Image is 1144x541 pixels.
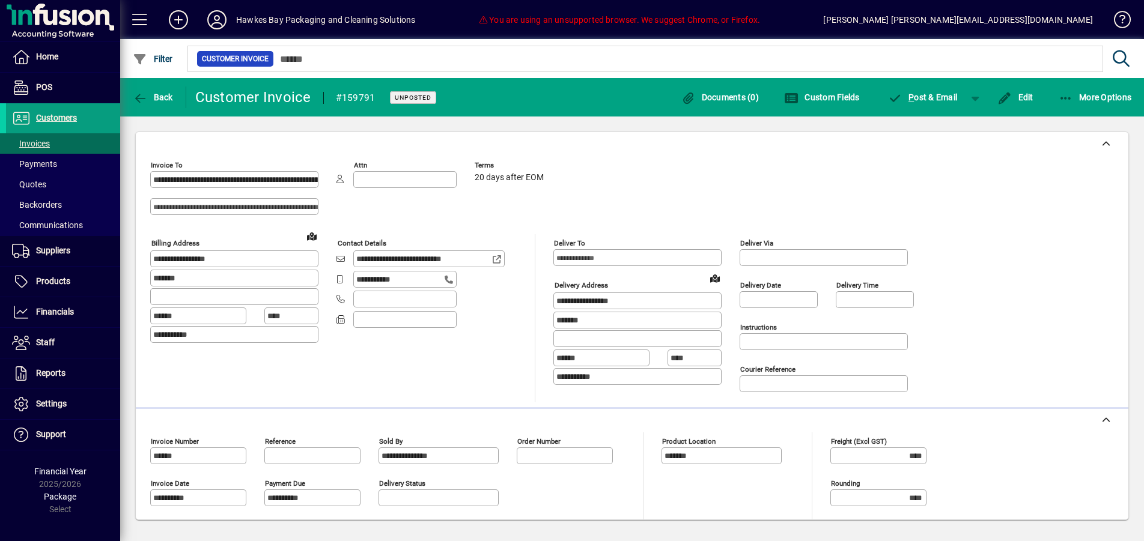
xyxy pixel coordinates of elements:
mat-label: Sold by [379,437,403,446]
span: Documents (0) [681,92,759,102]
span: Terms [475,162,547,169]
span: P [908,92,914,102]
span: Communications [12,220,83,230]
span: Financials [36,307,74,316]
span: Settings [36,399,67,408]
a: Suppliers [6,236,120,266]
mat-label: Invoice date [151,479,189,488]
a: View on map [302,226,321,246]
mat-label: Delivery status [379,479,425,488]
mat-label: Reference [265,437,296,446]
mat-label: Deliver via [740,239,773,247]
div: #159791 [336,88,376,107]
span: Unposted [395,94,431,101]
a: Knowledge Base [1105,2,1129,41]
a: Settings [6,389,120,419]
span: Home [36,52,58,61]
button: More Options [1056,86,1135,108]
button: Back [130,86,176,108]
mat-label: Delivery date [740,281,781,289]
div: Hawkes Bay Packaging and Cleaning Solutions [236,10,416,29]
a: Financials [6,297,120,327]
span: Back [133,92,173,102]
a: Backorders [6,195,120,215]
span: POS [36,82,52,92]
span: Products [36,276,70,286]
button: Custom Fields [781,86,863,108]
span: Invoices [12,139,50,148]
mat-label: Deliver To [554,239,585,247]
mat-label: Invoice number [151,437,199,446]
a: POS [6,73,120,103]
span: Suppliers [36,246,70,255]
span: Staff [36,337,55,347]
mat-label: Instructions [740,323,777,331]
mat-label: Rounding [831,479,860,488]
mat-label: Attn [354,161,367,169]
a: Invoices [6,133,120,154]
button: Profile [198,9,236,31]
span: More Options [1059,92,1132,102]
button: Edit [994,86,1036,108]
a: Home [6,42,120,72]
button: Documents (0) [678,86,762,108]
a: View on map [705,268,725,288]
span: Customers [36,113,77,122]
span: Reports [36,368,65,378]
a: Support [6,420,120,450]
mat-label: Freight (excl GST) [831,437,887,446]
span: ost & Email [888,92,958,102]
a: Communications [6,215,120,235]
a: Reports [6,358,120,388]
span: Package [44,492,76,501]
mat-label: Delivery time [836,281,878,289]
span: 20 days after EOM [475,173,544,183]
mat-label: Product location [662,437,716,446]
span: Filter [133,54,173,64]
span: You are using an unsupported browser. We suggest Chrome, or Firefox. [479,15,760,25]
a: Payments [6,154,120,174]
span: Support [36,429,66,439]
span: Customer Invoice [202,53,269,65]
span: Edit [997,92,1033,102]
mat-label: Courier Reference [740,365,796,373]
a: Staff [6,328,120,358]
mat-label: Invoice To [151,161,183,169]
button: Post & Email [882,86,964,108]
span: Quotes [12,180,46,189]
button: Filter [130,48,176,70]
span: Financial Year [34,467,87,476]
span: Custom Fields [784,92,860,102]
mat-label: Payment due [265,479,305,488]
span: Payments [12,159,57,169]
app-page-header-button: Back [120,86,186,108]
div: [PERSON_NAME] [PERSON_NAME][EMAIL_ADDRESS][DOMAIN_NAME] [823,10,1093,29]
a: Quotes [6,174,120,195]
button: Add [159,9,198,31]
span: Backorders [12,200,62,210]
a: Products [6,267,120,297]
mat-label: Order number [517,437,561,446]
div: Customer Invoice [195,88,311,107]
